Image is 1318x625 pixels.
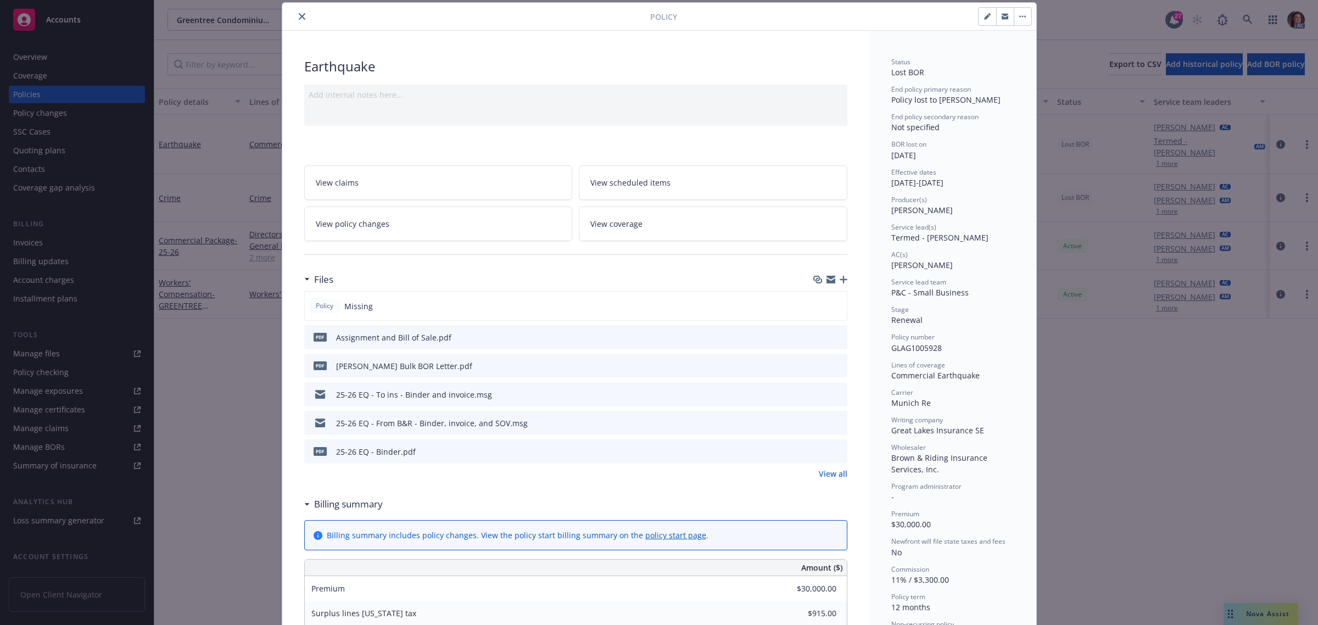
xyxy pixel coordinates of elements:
[344,300,373,312] span: Missing
[314,447,327,455] span: pdf
[772,605,843,622] input: 0.00
[816,417,824,429] button: download file
[891,415,943,425] span: Writing company
[314,301,336,311] span: Policy
[891,168,1014,188] div: [DATE] - [DATE]
[891,537,1006,546] span: Newfront will file state taxes and fees
[891,602,930,612] span: 12 months
[309,89,843,101] div: Add internal notes here...
[304,497,383,511] div: Billing summary
[891,150,916,160] span: [DATE]
[891,260,953,270] span: [PERSON_NAME]
[819,468,847,479] a: View all
[891,443,926,452] span: Wholesaler
[891,195,927,204] span: Producer(s)
[833,446,843,457] button: preview file
[891,509,919,518] span: Premium
[891,592,925,601] span: Policy term
[772,581,843,597] input: 0.00
[316,218,389,230] span: View policy changes
[295,10,309,23] button: close
[891,287,969,298] span: P&C - Small Business
[891,232,988,243] span: Termed - [PERSON_NAME]
[891,112,979,121] span: End policy secondary reason
[304,165,573,200] a: View claims
[816,389,824,400] button: download file
[590,177,671,188] span: View scheduled items
[891,453,990,475] span: Brown & Riding Insurance Services, Inc.
[304,207,573,241] a: View policy changes
[891,398,931,408] span: Munich Re
[891,425,984,436] span: Great Lakes Insurance SE
[891,94,1001,105] span: Policy lost to [PERSON_NAME]
[311,608,416,618] span: Surplus lines [US_STATE] tax
[891,360,945,370] span: Lines of coverage
[891,222,936,232] span: Service lead(s)
[833,332,843,343] button: preview file
[650,11,677,23] span: Policy
[891,332,935,342] span: Policy number
[336,417,528,429] div: 25-26 EQ - From B&R - Binder, invoice, and SOV.msg
[891,492,894,502] span: -
[314,497,383,511] h3: Billing summary
[891,519,931,529] span: $30,000.00
[314,333,327,341] span: pdf
[304,57,847,76] div: Earthquake
[891,277,946,287] span: Service lead team
[801,562,842,573] span: Amount ($)
[891,574,949,585] span: 11% / $3,300.00
[816,446,824,457] button: download file
[891,139,926,149] span: BOR lost on
[891,122,940,132] span: Not specified
[891,565,929,574] span: Commission
[327,529,708,541] div: Billing summary includes policy changes. View the policy start billing summary on the .
[891,168,936,177] span: Effective dates
[891,315,923,325] span: Renewal
[891,305,909,314] span: Stage
[314,272,333,287] h3: Files
[891,85,971,94] span: End policy primary reason
[891,482,962,491] span: Program administrator
[891,388,913,397] span: Carrier
[579,165,847,200] a: View scheduled items
[816,332,824,343] button: download file
[316,177,359,188] span: View claims
[833,417,843,429] button: preview file
[304,272,333,287] div: Files
[891,370,1014,381] div: Commercial Earthquake
[314,361,327,370] span: pdf
[579,207,847,241] a: View coverage
[336,332,451,343] div: Assignment and Bill of Sale.pdf
[891,67,924,77] span: Lost BOR
[590,218,643,230] span: View coverage
[311,583,345,594] span: Premium
[833,389,843,400] button: preview file
[816,360,824,372] button: download file
[336,446,416,457] div: 25-26 EQ - Binder.pdf
[891,547,902,557] span: No
[645,530,706,540] a: policy start page
[336,389,492,400] div: 25-26 EQ - To ins - Binder and invoice.msg
[833,360,843,372] button: preview file
[891,57,911,66] span: Status
[891,343,942,353] span: GLAG1005928
[336,360,472,372] div: [PERSON_NAME] Bulk BOR Letter.pdf
[891,250,908,259] span: AC(s)
[891,205,953,215] span: [PERSON_NAME]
